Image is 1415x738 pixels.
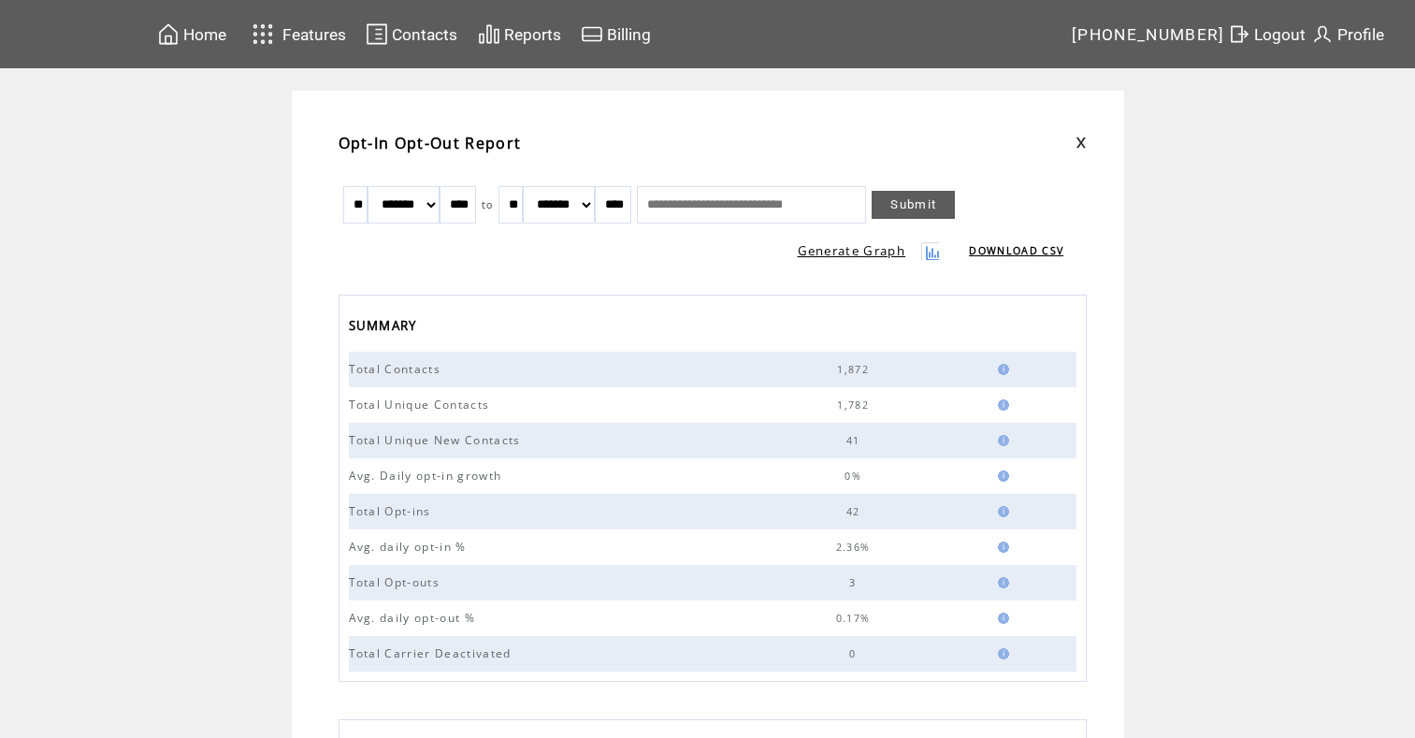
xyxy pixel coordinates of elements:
span: 1,782 [837,398,874,412]
img: help.gif [992,470,1009,482]
span: Total Opt-ins [349,503,436,519]
a: Contacts [363,20,460,49]
span: Profile [1337,25,1384,44]
span: to [482,198,494,211]
a: Logout [1225,20,1308,49]
span: Total Carrier Deactivated [349,645,516,661]
span: Total Contacts [349,361,446,377]
span: 0% [845,470,866,483]
a: Profile [1308,20,1387,49]
a: Features [244,16,350,52]
span: Contacts [392,25,457,44]
span: SUMMARY [349,312,422,343]
a: Reports [475,20,564,49]
span: Avg. Daily opt-in growth [349,468,507,484]
span: 42 [846,505,865,518]
span: Total Unique New Contacts [349,432,526,448]
img: help.gif [992,506,1009,517]
span: Avg. daily opt-out % [349,610,481,626]
span: 41 [846,434,865,447]
img: help.gif [992,542,1009,553]
span: [PHONE_NUMBER] [1072,25,1225,44]
a: Submit [872,191,955,219]
img: help.gif [992,435,1009,446]
img: home.svg [157,22,180,46]
img: features.svg [247,19,280,50]
span: Billing [607,25,651,44]
img: help.gif [992,648,1009,659]
a: DOWNLOAD CSV [969,244,1063,257]
span: 2.36% [836,541,875,554]
span: 0 [849,647,860,660]
img: profile.svg [1311,22,1334,46]
a: Home [154,20,229,49]
span: Avg. daily opt-in % [349,539,471,555]
img: help.gif [992,577,1009,588]
span: Total Unique Contacts [349,397,495,412]
span: 0.17% [836,612,875,625]
a: Generate Graph [798,242,906,259]
span: Opt-In Opt-Out Report [339,133,522,153]
span: Logout [1254,25,1306,44]
img: creidtcard.svg [581,22,603,46]
span: Features [282,25,346,44]
img: exit.svg [1228,22,1250,46]
span: Reports [504,25,561,44]
span: 3 [849,576,860,589]
img: chart.svg [478,22,500,46]
img: help.gif [992,364,1009,375]
img: help.gif [992,613,1009,624]
a: Billing [578,20,654,49]
img: contacts.svg [366,22,388,46]
img: help.gif [992,399,1009,411]
span: Home [183,25,226,44]
span: Total Opt-outs [349,574,445,590]
span: 1,872 [837,363,874,376]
